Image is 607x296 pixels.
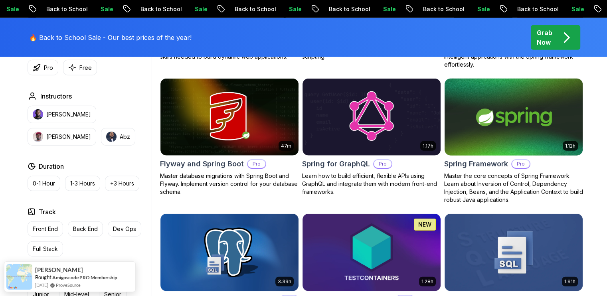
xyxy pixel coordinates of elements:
p: Front End [33,225,58,233]
img: Spring for GraphQL card [303,79,441,156]
button: 0-1 Hour [28,176,60,191]
p: 1.12h [565,143,575,149]
p: Pro [374,160,391,168]
h2: Duration [39,162,64,171]
p: Dev Ops [113,225,136,233]
button: instructor img[PERSON_NAME] [28,128,96,146]
p: Full Stack [33,245,58,253]
button: +3 Hours [105,176,139,191]
p: Sale [375,5,401,13]
p: Learn how to build efficient, flexible APIs using GraphQL and integrate them with modern front-en... [302,172,441,196]
img: Testcontainers with Java card [303,214,441,291]
img: SQL and Databases Fundamentals card [160,214,299,291]
img: Up and Running with SQL and Databases card [445,214,583,291]
p: Sale [564,5,589,13]
p: Sale [469,5,495,13]
p: Back End [73,225,98,233]
p: Abz [120,133,130,141]
h2: Flyway and Spring Boot [160,158,244,170]
a: Amigoscode PRO Membership [52,274,117,280]
h2: Instructors [40,91,72,101]
button: 1-3 Hours [65,176,100,191]
p: Sale [281,5,306,13]
img: instructor img [33,132,43,142]
button: Back End [68,221,103,237]
img: Flyway and Spring Boot card [160,79,299,156]
button: instructor imgAbz [101,128,135,146]
button: Dev Ops [108,221,141,237]
h2: Spring Framework [444,158,508,170]
p: Pro [512,160,530,168]
p: Sale [187,5,212,13]
p: +3 Hours [110,180,134,187]
span: [DATE] [35,282,48,288]
p: Master the core concepts of Spring Framework. Learn about Inversion of Control, Dependency Inject... [444,172,583,204]
p: 1.91h [564,278,575,285]
p: 1-3 Hours [70,180,95,187]
span: Bought [35,274,51,280]
a: Spring for GraphQL card1.17hSpring for GraphQLProLearn how to build efficient, flexible APIs usin... [302,78,441,196]
p: Free [79,64,92,72]
button: Full Stack [28,241,63,257]
p: 🔥 Back to School Sale - Our best prices of the year! [29,33,192,42]
a: ProveSource [56,282,81,288]
p: [PERSON_NAME] [46,111,91,118]
p: Pro [248,160,265,168]
p: Back to School [509,5,564,13]
button: instructor img[PERSON_NAME] [28,106,96,123]
p: 0-1 Hour [33,180,55,187]
p: 1.28h [421,278,433,285]
p: NEW [418,221,431,229]
p: Sale [93,5,118,13]
button: Free [63,60,97,75]
h2: Track [39,207,56,217]
p: Pro [44,64,53,72]
p: Grab Now [537,28,552,47]
p: Back to School [132,5,187,13]
img: provesource social proof notification image [6,264,32,290]
img: instructor img [106,132,117,142]
p: Master database migrations with Spring Boot and Flyway. Implement version control for your databa... [160,172,299,196]
button: Pro [28,60,58,75]
img: Spring Framework card [441,77,586,158]
a: Spring Framework card1.12hSpring FrameworkProMaster the core concepts of Spring Framework. Learn ... [444,78,583,204]
p: Back to School [415,5,469,13]
button: Front End [28,221,63,237]
p: Back to School [227,5,281,13]
a: Flyway and Spring Boot card47mFlyway and Spring BootProMaster database migrations with Spring Boo... [160,78,299,196]
img: instructor img [33,109,43,120]
p: Back to School [321,5,375,13]
p: [PERSON_NAME] [46,133,91,141]
span: [PERSON_NAME] [35,266,83,273]
p: 3.39h [278,278,291,285]
p: Back to School [38,5,93,13]
p: 1.17h [423,143,433,149]
h2: Spring for GraphQL [302,158,370,170]
p: 47m [281,143,291,149]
